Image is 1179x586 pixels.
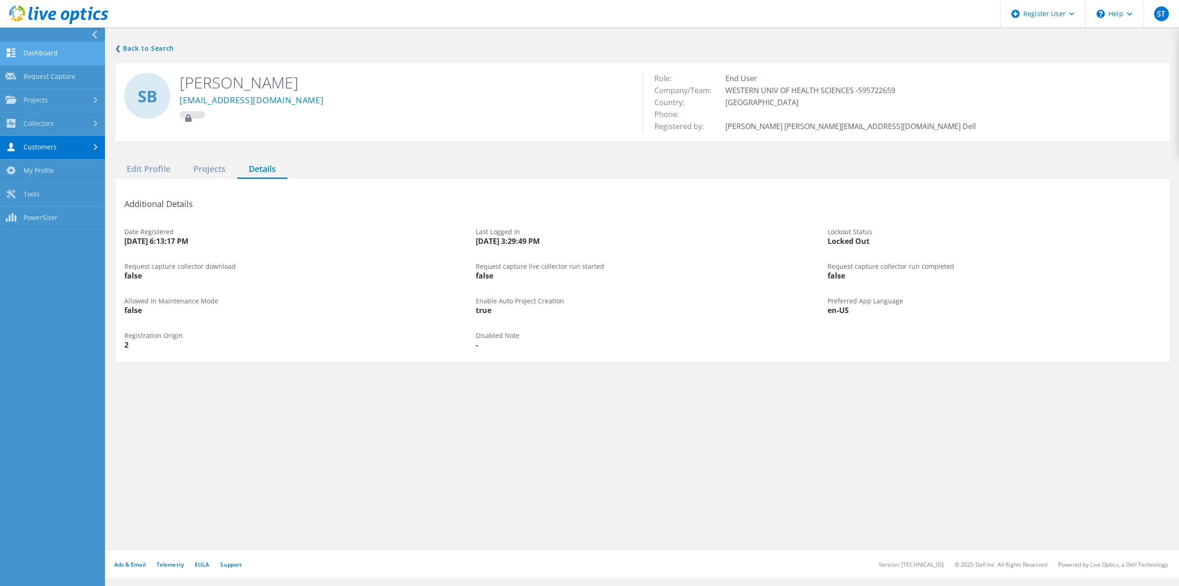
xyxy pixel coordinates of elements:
[955,561,1047,568] li: © 2025 Dell Inc. All Rights Reserved
[476,307,809,314] div: true
[115,43,174,54] a: Back to search
[138,88,158,104] span: SB
[1058,561,1168,568] li: Powered by Live Optics, a Dell Technology
[180,96,324,106] a: [EMAIL_ADDRESS][DOMAIN_NAME]
[654,73,681,83] span: Role:
[476,331,519,340] span: Disabled Note
[124,227,174,236] span: Date Registered
[124,341,457,349] div: 2
[124,307,457,314] div: false
[725,85,905,95] span: WESTERN UNIV OF HEALTH SCIENCES -595722659
[723,96,978,108] td: [GEOGRAPHIC_DATA]
[879,561,944,568] li: Version: [TECHNICAL_ID]
[124,272,457,279] div: false
[157,561,184,568] a: Telemetry
[476,296,564,305] span: Enable Auto Project Creation
[476,272,809,279] div: false
[124,197,1161,210] h3: Additional Details
[828,296,903,305] span: Preferred App Language
[237,160,287,179] div: Details
[180,72,629,93] h2: [PERSON_NAME]
[828,237,1161,245] div: Locked Out
[1157,10,1165,18] span: ST
[124,296,218,305] span: Allowed In Maintenance Mode
[115,160,182,179] div: Edit Profile
[723,72,978,84] td: End User
[654,97,694,107] span: Country:
[1097,10,1105,18] svg: \n
[220,561,242,568] a: Support
[476,262,604,271] span: Request capture live collector run started
[828,307,1161,314] div: en-US
[182,160,237,179] div: Projects
[476,227,520,236] span: Last Logged In
[476,341,1161,349] div: -
[124,262,236,271] span: Request capture collector download
[9,19,108,26] a: Live Optics Dashboard
[723,120,978,132] td: [PERSON_NAME] [PERSON_NAME][EMAIL_ADDRESS][DOMAIN_NAME] Dell
[124,237,457,245] div: [DATE] 6:13:17 PM
[828,227,872,236] span: Lockout Status
[124,331,183,340] span: Registration Origin
[654,109,688,119] span: Phone:
[654,85,721,95] span: Company/Team:
[828,272,1161,279] div: false
[195,561,209,568] a: EULA
[476,237,809,245] div: [DATE] 3:29:49 PM
[114,561,146,568] a: Ads & Email
[828,262,954,271] span: Request capture collector run completed
[654,121,713,131] span: Registered by:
